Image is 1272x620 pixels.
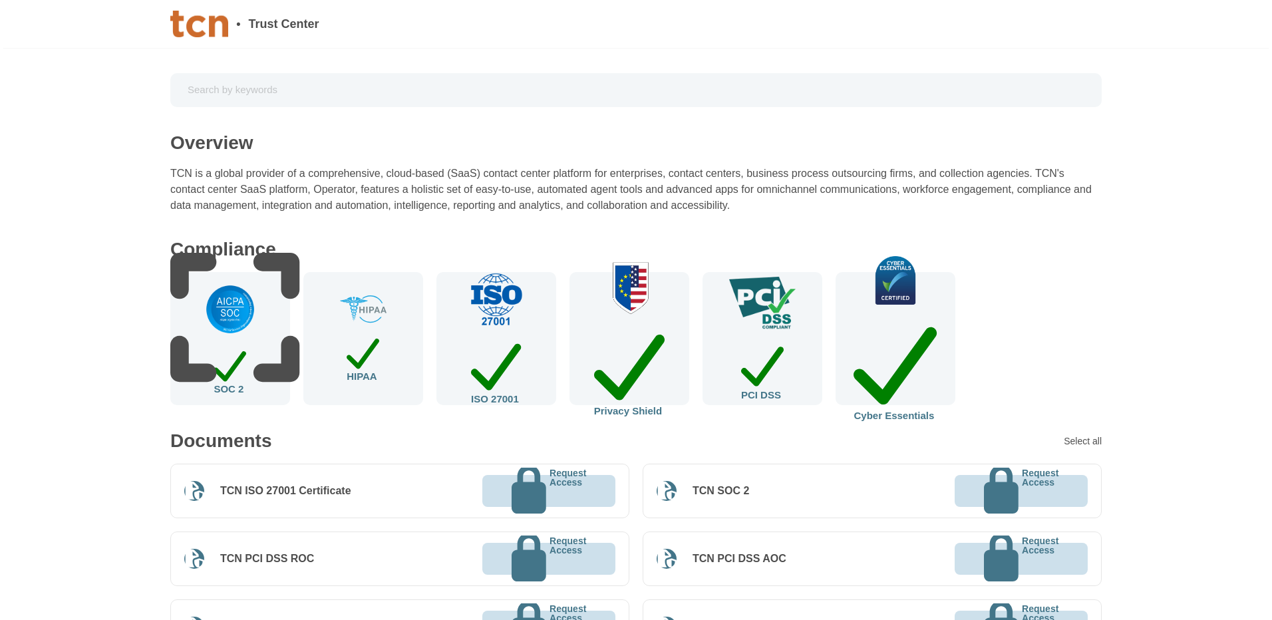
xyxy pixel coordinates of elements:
div: TCN PCI DSS AOC [693,552,786,565]
div: ISO 27001 [471,337,522,404]
div: TCN PCI DSS ROC [220,552,314,565]
div: Cyber Essentials [854,315,937,420]
div: TCN is a global provider of a comprehensive, cloud-based (SaaS) contact center platform for enter... [170,166,1102,214]
div: TCN SOC 2 [693,484,749,498]
img: check [340,295,387,323]
div: HIPAA [347,334,380,382]
p: Request Access [550,536,586,582]
img: Company Banner [170,11,228,37]
img: check [591,261,669,314]
div: Select all [1064,436,1102,446]
p: Request Access [1022,468,1058,514]
div: SOC 2 [214,347,246,394]
span: Trust Center [249,18,319,30]
div: Overview [170,134,253,152]
img: check [729,277,796,330]
div: PCI DSS [741,341,784,399]
img: check [468,273,525,326]
div: Compliance [170,240,276,259]
div: TCN ISO 27001 Certificate [220,484,351,498]
span: • [236,18,240,30]
p: Request Access [550,468,586,514]
p: Request Access [1022,536,1058,582]
input: Search by keywords [180,78,1092,102]
div: Privacy Shield [594,325,665,416]
div: Documents [170,432,271,450]
img: check [852,256,939,304]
